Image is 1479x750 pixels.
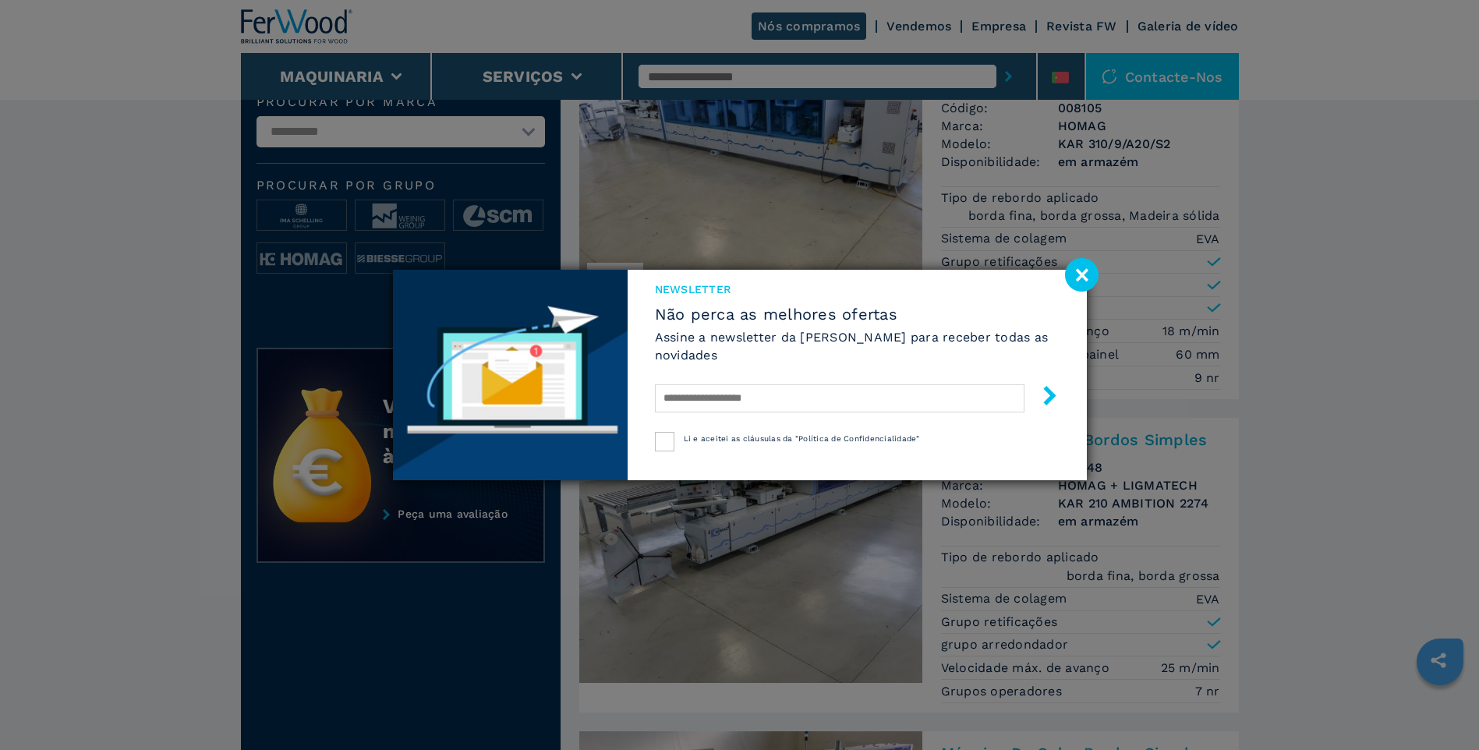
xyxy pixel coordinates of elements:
[655,281,1060,297] span: Newsletter
[655,305,1060,324] span: Não perca as melhores ofertas
[655,328,1060,364] h6: Assine a newsletter da [PERSON_NAME] para receber todas as novidades
[1024,380,1060,416] button: submit-button
[684,434,920,443] span: Li e aceitei as cláusulas da "Política de Confidencialidade"
[393,270,628,480] img: Newsletter image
